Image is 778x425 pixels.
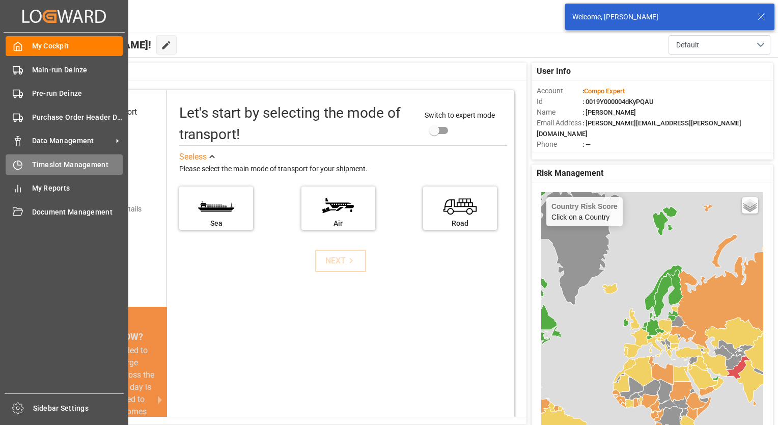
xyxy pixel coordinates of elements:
[6,154,123,174] a: Timeslot Management
[582,98,654,105] span: : 0019Y000004dKyPQAU
[33,403,124,414] span: Sidebar Settings
[669,35,770,55] button: open menu
[742,197,758,214] a: Layers
[179,151,207,163] div: See less
[537,86,582,96] span: Account
[537,118,582,128] span: Email Address
[32,41,123,51] span: My Cockpit
[32,88,123,99] span: Pre-run Deinze
[572,12,747,22] div: Welcome, [PERSON_NAME]
[6,84,123,103] a: Pre-run Deinze
[537,119,741,138] span: : [PERSON_NAME][EMAIL_ADDRESS][PERSON_NAME][DOMAIN_NAME]
[582,87,625,95] span: :
[32,207,123,218] span: Document Management
[551,202,618,210] h4: Country Risk Score
[537,150,582,161] span: Account Type
[32,112,123,123] span: Purchase Order Header Deinze
[582,151,608,159] span: : Shipper
[32,65,123,75] span: Main-run Deinze
[6,36,123,56] a: My Cockpit
[32,160,123,170] span: Timeslot Management
[584,87,625,95] span: Compo Expert
[307,218,370,229] div: Air
[582,109,636,116] span: : [PERSON_NAME]
[315,250,366,272] button: NEXT
[551,202,618,221] div: Click on a Country
[537,65,571,77] span: User Info
[184,218,248,229] div: Sea
[325,255,356,267] div: NEXT
[6,60,123,79] a: Main-run Deinze
[537,107,582,118] span: Name
[179,102,414,145] div: Let's start by selecting the mode of transport!
[676,40,699,50] span: Default
[537,167,603,179] span: Risk Management
[428,218,492,229] div: Road
[32,183,123,194] span: My Reports
[582,141,591,148] span: : —
[537,139,582,150] span: Phone
[32,136,113,146] span: Data Management
[42,35,151,55] span: Hello [PERSON_NAME]!
[179,163,507,175] div: Please select the main mode of transport for your shipment.
[425,111,495,119] span: Switch to expert mode
[537,96,582,107] span: Id
[6,107,123,127] a: Purchase Order Header Deinze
